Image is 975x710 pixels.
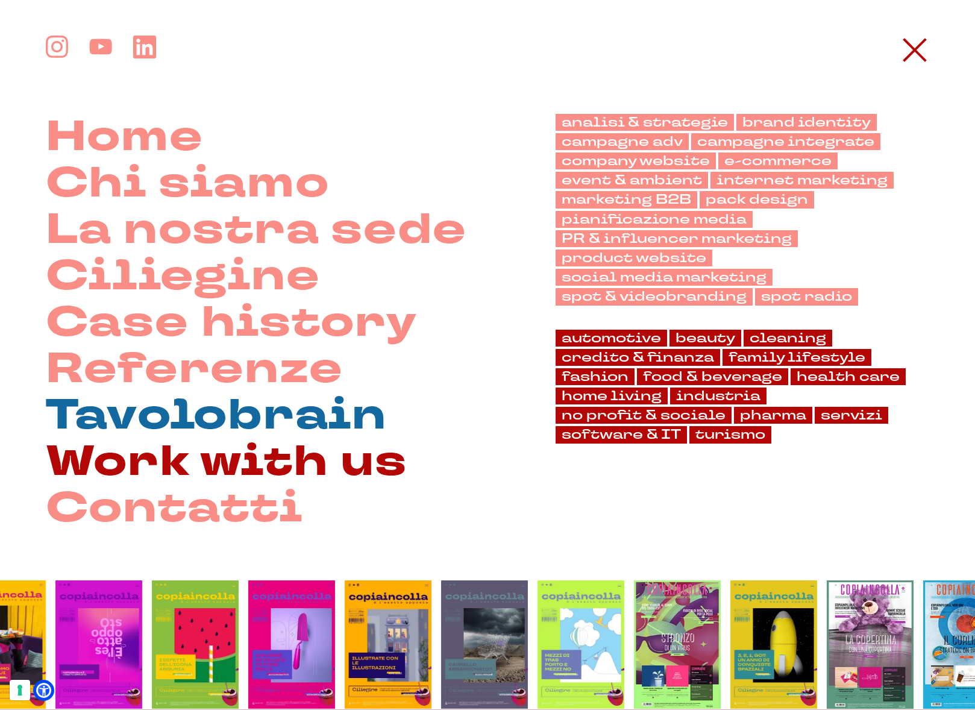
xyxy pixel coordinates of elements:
a: La nostra sede [46,207,468,253]
a: Work with us [46,439,407,485]
a: cleaning [744,330,832,347]
img: copertina numero 12 [634,580,721,709]
img: copertina numero 13 [538,580,624,709]
a: Open Accessibility Menu [36,683,51,698]
a: brand identity [736,114,877,131]
a: spot radio [755,288,858,305]
a: software & IT [556,426,687,443]
a: Home [46,114,204,160]
img: copertina numero 16 [248,580,335,709]
a: fashion [556,368,635,385]
a: PR & influencer marketing [556,230,798,247]
a: marketing B2B [556,191,697,208]
a: turismo [689,426,771,443]
img: copertina numero 10 [827,580,914,709]
a: pack design [700,191,814,208]
a: company website [556,152,716,169]
a: pianificazione media [556,211,753,228]
a: Chi siamo [46,160,330,207]
a: credito & finanza [556,349,720,366]
img: copertina numero 14 [441,580,528,709]
a: health care [791,368,906,385]
a: servizi [815,407,888,424]
a: product website [556,250,712,266]
a: event & ambient [556,172,708,189]
a: Ciliegine [46,253,321,300]
img: copertina numero 1 [730,580,817,709]
a: Case history [46,300,418,346]
a: pharma [734,407,812,424]
a: no profit & sociale [556,407,732,424]
a: e-commerce [718,152,838,169]
img: copertina numero 17 [152,580,239,709]
a: campagne adv [556,133,689,150]
a: spot & videobranding [556,288,753,305]
a: home living [556,388,668,404]
a: Contatti [46,485,303,532]
a: social media marketing [556,269,773,286]
button: Le tue preferenze relative al consenso per le tecnologie di tracciamento [10,680,30,700]
a: food & beverage [637,368,788,385]
img: copertina numero 15 [345,580,431,709]
img: copertina numero 18 [55,580,142,709]
a: Tavolobrain [46,392,387,439]
a: automotive [556,330,667,347]
a: internet marketing [710,172,894,189]
a: family lifestyle [723,349,871,366]
a: Referenze [46,346,343,392]
a: campagne integrate [691,133,880,150]
a: industria [670,388,767,404]
a: analisi & strategie [556,114,734,131]
a: beauty [669,330,741,347]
